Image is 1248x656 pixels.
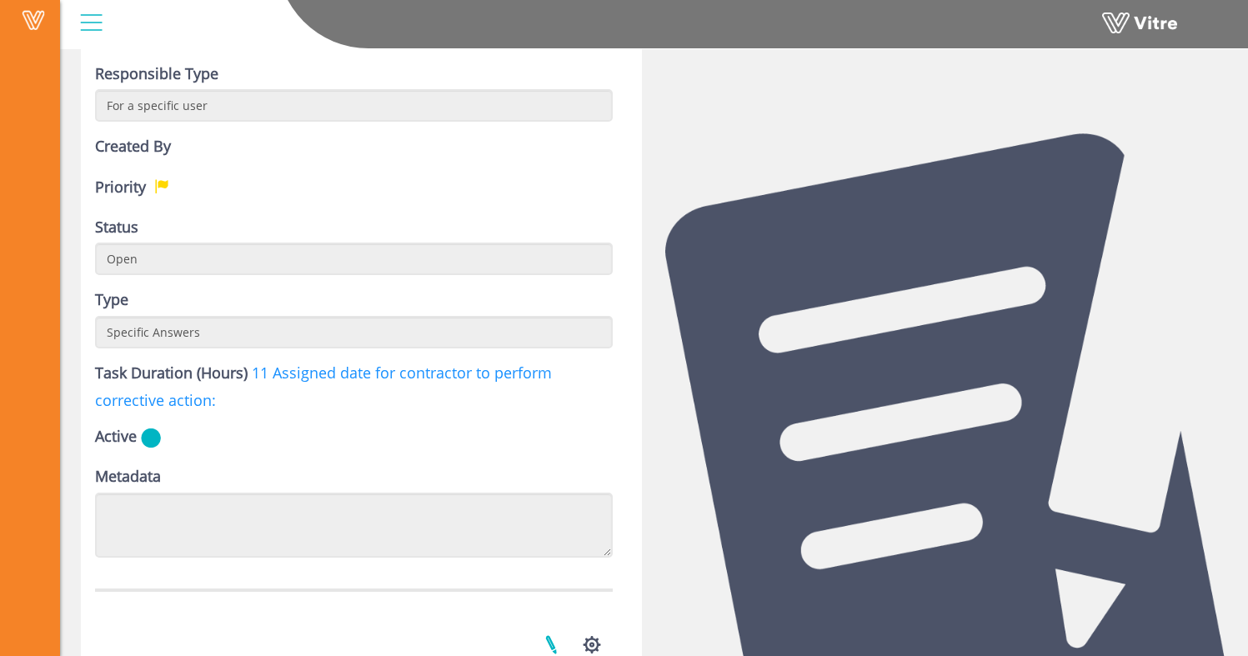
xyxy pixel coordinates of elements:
[95,215,138,238] label: Status
[95,464,161,488] label: Metadata
[95,62,218,85] label: Responsible Type
[95,424,137,448] label: Active
[95,361,248,384] label: Task Duration (Hours)
[95,175,146,198] label: Priority
[141,428,161,448] img: yes
[95,288,128,311] label: Type
[95,134,171,158] label: Created By
[95,363,552,410] a: 11 Assigned date for contractor to perform corrective action:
